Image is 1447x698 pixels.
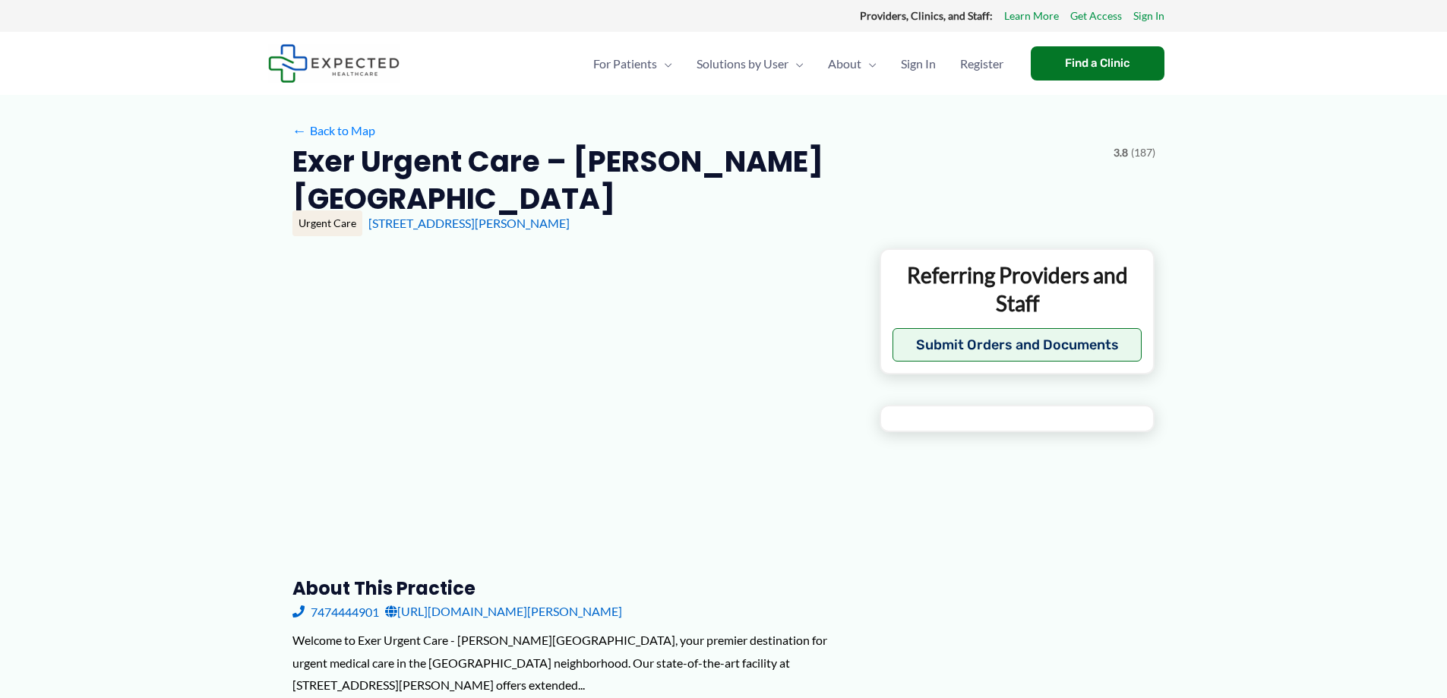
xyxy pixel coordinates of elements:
[697,37,788,90] span: Solutions by User
[292,576,855,600] h3: About this practice
[828,37,861,90] span: About
[901,37,936,90] span: Sign In
[581,37,684,90] a: For PatientsMenu Toggle
[1114,143,1128,163] span: 3.8
[889,37,948,90] a: Sign In
[684,37,816,90] a: Solutions by UserMenu Toggle
[1133,6,1164,26] a: Sign In
[292,123,307,137] span: ←
[1131,143,1155,163] span: (187)
[581,37,1016,90] nav: Primary Site Navigation
[960,37,1003,90] span: Register
[861,37,877,90] span: Menu Toggle
[292,143,1101,218] h2: Exer Urgent Care – [PERSON_NAME][GEOGRAPHIC_DATA]
[657,37,672,90] span: Menu Toggle
[268,44,400,83] img: Expected Healthcare Logo - side, dark font, small
[948,37,1016,90] a: Register
[368,216,570,230] a: [STREET_ADDRESS][PERSON_NAME]
[1070,6,1122,26] a: Get Access
[292,119,375,142] a: ←Back to Map
[816,37,889,90] a: AboutMenu Toggle
[788,37,804,90] span: Menu Toggle
[893,328,1142,362] button: Submit Orders and Documents
[860,9,993,22] strong: Providers, Clinics, and Staff:
[292,600,379,623] a: 7474444901
[1031,46,1164,81] a: Find a Clinic
[1004,6,1059,26] a: Learn More
[385,600,622,623] a: [URL][DOMAIN_NAME][PERSON_NAME]
[292,629,855,696] div: Welcome to Exer Urgent Care - [PERSON_NAME][GEOGRAPHIC_DATA], your premier destination for urgent...
[593,37,657,90] span: For Patients
[292,210,362,236] div: Urgent Care
[893,261,1142,317] p: Referring Providers and Staff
